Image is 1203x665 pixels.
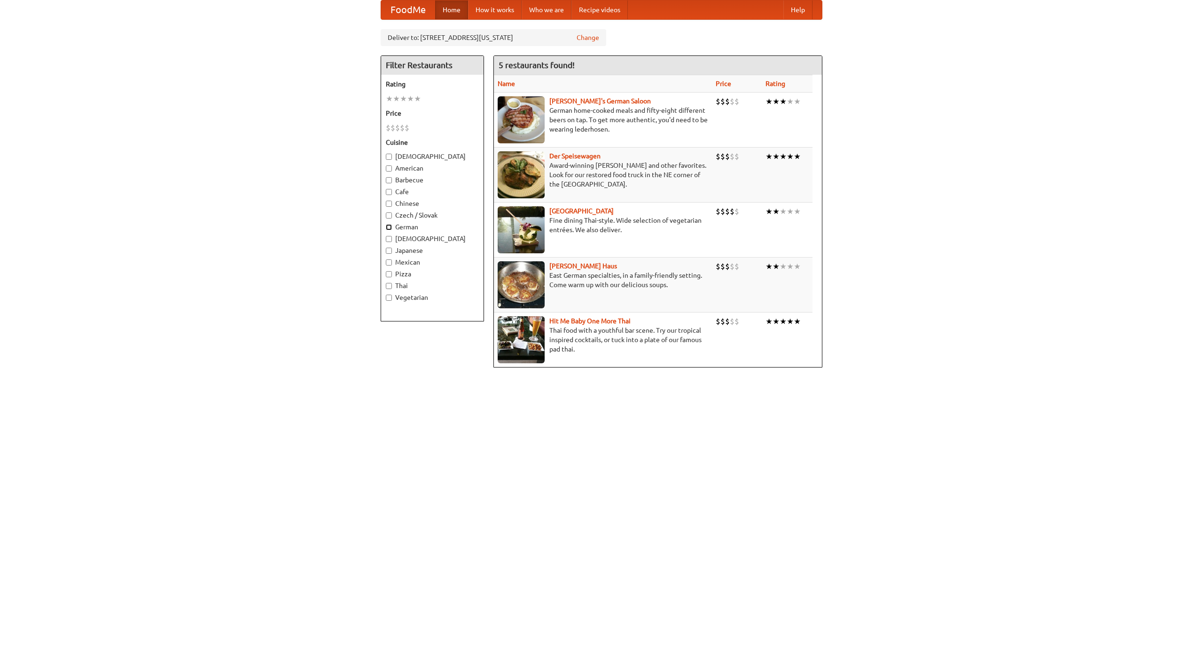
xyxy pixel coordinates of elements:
li: ★ [393,94,400,104]
li: $ [716,316,720,327]
input: Cafe [386,189,392,195]
li: ★ [794,151,801,162]
li: $ [734,151,739,162]
li: $ [734,261,739,272]
a: [PERSON_NAME]'s German Saloon [549,97,651,105]
label: Barbecue [386,175,479,185]
li: $ [716,206,720,217]
li: ★ [400,94,407,104]
li: ★ [766,151,773,162]
label: Pizza [386,269,479,279]
p: Award-winning [PERSON_NAME] and other favorites. Look for our restored food truck in the NE corne... [498,161,708,189]
li: ★ [794,261,801,272]
input: Thai [386,283,392,289]
a: Help [783,0,812,19]
li: $ [405,123,409,133]
li: $ [720,316,725,327]
a: Recipe videos [571,0,628,19]
li: $ [725,261,730,272]
p: Thai food with a youthful bar scene. Try our tropical inspired cocktails, or tuck into a plate of... [498,326,708,354]
p: East German specialties, in a family-friendly setting. Come warm up with our delicious soups. [498,271,708,289]
li: $ [734,206,739,217]
label: [DEMOGRAPHIC_DATA] [386,152,479,161]
li: $ [730,316,734,327]
li: $ [720,261,725,272]
input: Japanese [386,248,392,254]
label: Japanese [386,246,479,255]
li: $ [386,123,391,133]
a: How it works [468,0,522,19]
li: ★ [794,206,801,217]
li: ★ [780,316,787,327]
li: ★ [780,206,787,217]
li: $ [730,206,734,217]
li: ★ [787,206,794,217]
li: ★ [773,96,780,107]
img: satay.jpg [498,206,545,253]
a: Home [435,0,468,19]
li: $ [725,206,730,217]
li: $ [730,96,734,107]
li: ★ [773,261,780,272]
h5: Cuisine [386,138,479,147]
input: Pizza [386,271,392,277]
div: Deliver to: [STREET_ADDRESS][US_STATE] [381,29,606,46]
li: $ [734,96,739,107]
li: $ [716,151,720,162]
label: Cafe [386,187,479,196]
li: $ [720,151,725,162]
li: ★ [787,151,794,162]
a: [PERSON_NAME] Haus [549,262,617,270]
li: $ [400,123,405,133]
li: $ [725,316,730,327]
h5: Price [386,109,479,118]
input: [DEMOGRAPHIC_DATA] [386,154,392,160]
img: esthers.jpg [498,96,545,143]
a: Rating [766,80,785,87]
label: Czech / Slovak [386,211,479,220]
li: ★ [787,316,794,327]
li: ★ [780,261,787,272]
li: ★ [766,261,773,272]
label: Mexican [386,258,479,267]
li: $ [725,96,730,107]
label: American [386,164,479,173]
li: $ [720,206,725,217]
li: $ [730,261,734,272]
li: $ [720,96,725,107]
label: Thai [386,281,479,290]
h5: Rating [386,79,479,89]
label: [DEMOGRAPHIC_DATA] [386,234,479,243]
li: $ [725,151,730,162]
img: babythai.jpg [498,316,545,363]
li: ★ [794,316,801,327]
li: ★ [780,151,787,162]
a: Der Speisewagen [549,152,601,160]
b: Hit Me Baby One More Thai [549,317,631,325]
input: Vegetarian [386,295,392,301]
a: [GEOGRAPHIC_DATA] [549,207,614,215]
label: Vegetarian [386,293,479,302]
label: Chinese [386,199,479,208]
img: speisewagen.jpg [498,151,545,198]
p: German home-cooked meals and fifty-eight different beers on tap. To get more authentic, you'd nee... [498,106,708,134]
li: $ [716,96,720,107]
li: $ [730,151,734,162]
input: Chinese [386,201,392,207]
input: Barbecue [386,177,392,183]
h4: Filter Restaurants [381,56,484,75]
p: Fine dining Thai-style. Wide selection of vegetarian entrées. We also deliver. [498,216,708,235]
li: ★ [407,94,414,104]
input: American [386,165,392,172]
li: ★ [766,206,773,217]
li: ★ [780,96,787,107]
li: ★ [773,151,780,162]
li: $ [391,123,395,133]
li: ★ [773,316,780,327]
input: Mexican [386,259,392,266]
a: Price [716,80,731,87]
